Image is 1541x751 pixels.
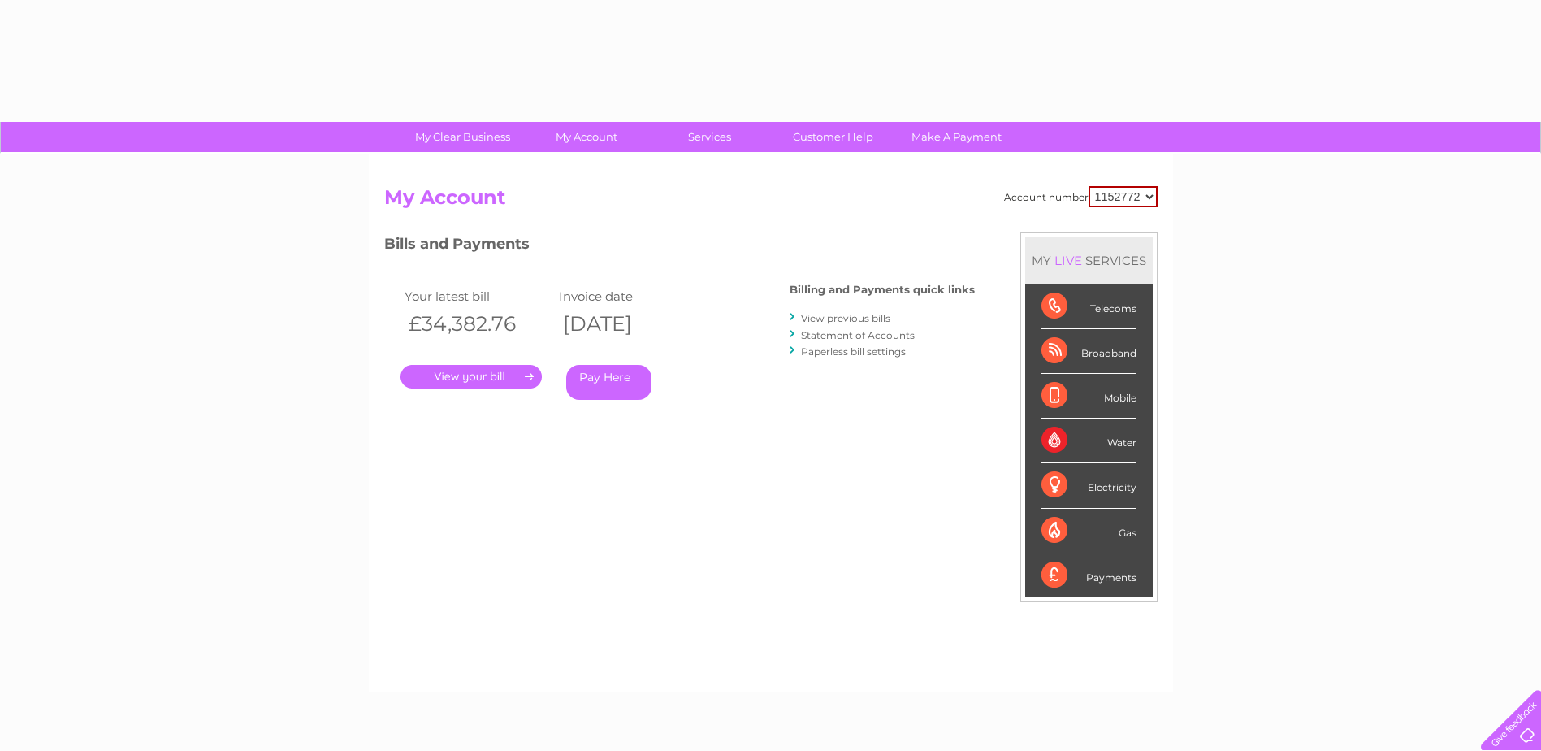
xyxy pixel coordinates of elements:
[384,186,1158,217] h2: My Account
[1041,463,1136,508] div: Electricity
[1041,419,1136,463] div: Water
[643,122,777,152] a: Services
[400,285,555,307] td: Your latest bill
[555,307,709,341] th: [DATE]
[1041,509,1136,553] div: Gas
[790,284,975,296] h4: Billing and Payments quick links
[1025,237,1153,284] div: MY SERVICES
[1041,553,1136,597] div: Payments
[1041,284,1136,329] div: Telecoms
[555,285,709,307] td: Invoice date
[400,365,542,389] a: .
[1041,329,1136,374] div: Broadband
[384,232,975,261] h3: Bills and Payments
[801,312,890,324] a: View previous bills
[766,122,900,152] a: Customer Help
[1041,374,1136,419] div: Mobile
[1004,186,1158,207] div: Account number
[566,365,651,400] a: Pay Here
[1051,253,1085,268] div: LIVE
[519,122,653,152] a: My Account
[890,122,1024,152] a: Make A Payment
[801,345,906,358] a: Paperless bill settings
[396,122,530,152] a: My Clear Business
[801,329,915,341] a: Statement of Accounts
[400,307,555,341] th: £34,382.76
